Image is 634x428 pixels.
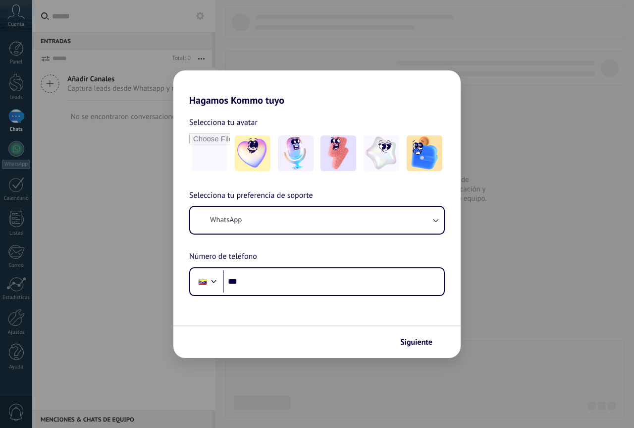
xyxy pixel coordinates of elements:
[235,135,270,171] img: -1.jpeg
[400,339,432,346] span: Siguiente
[190,207,444,234] button: WhatsApp
[407,135,442,171] img: -5.jpeg
[189,189,313,202] span: Selecciona tu preferencia de soporte
[189,250,257,263] span: Número de teléfono
[193,271,212,292] div: Venezuela: + 58
[320,135,356,171] img: -3.jpeg
[364,135,399,171] img: -4.jpeg
[396,334,446,351] button: Siguiente
[189,116,258,129] span: Selecciona tu avatar
[278,135,314,171] img: -2.jpeg
[173,70,461,106] h2: Hagamos Kommo tuyo
[210,215,242,225] span: WhatsApp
